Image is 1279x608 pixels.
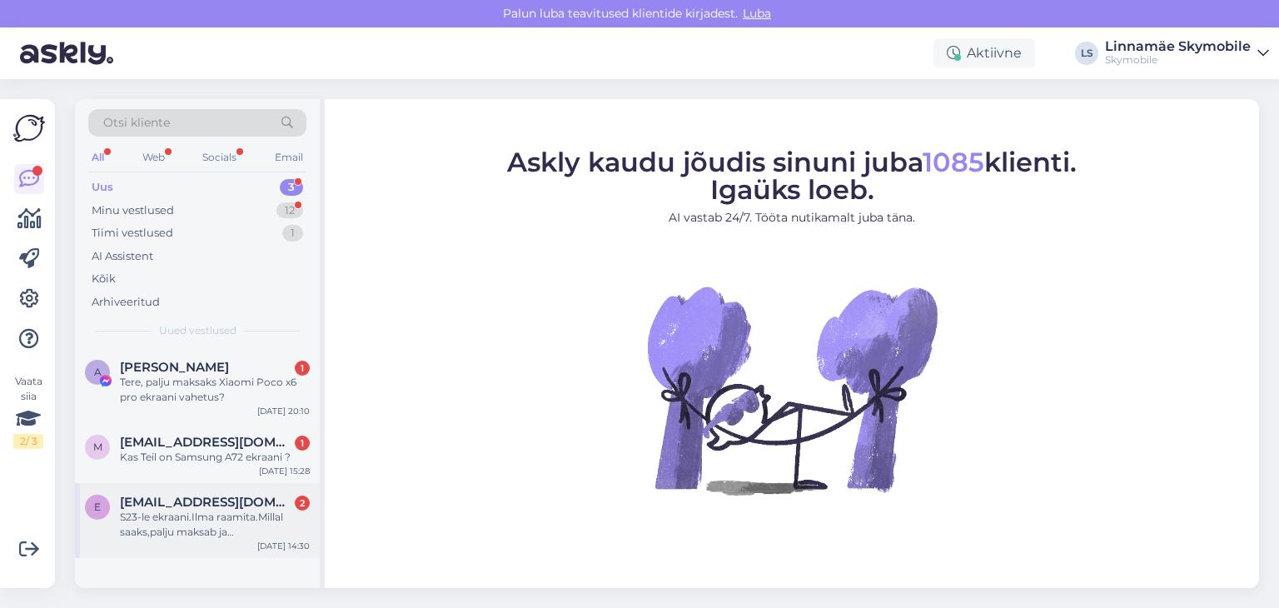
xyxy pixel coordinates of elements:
span: Otsi kliente [103,114,170,132]
div: 1 [295,436,310,451]
div: 3 [280,179,303,196]
p: AI vastab 24/7. Tööta nutikamalt juba täna. [507,209,1077,227]
span: eelma37@gmail.com [120,495,293,510]
div: Minu vestlused [92,202,174,219]
div: Linnamäe Skymobile [1105,40,1251,53]
div: Arhiveeritud [92,294,160,311]
img: No Chat active [642,240,942,540]
div: Kõik [92,271,116,287]
span: M [93,441,102,453]
span: Uued vestlused [159,323,236,338]
span: 1085 [923,146,984,178]
div: 12 [276,202,303,219]
div: Email [271,147,306,168]
img: Askly Logo [13,112,45,144]
div: [DATE] 20:10 [257,405,310,417]
div: 1 [295,361,310,376]
span: A [94,366,102,378]
span: Andres Vahtra [120,360,229,375]
div: Uus [92,179,113,196]
div: [DATE] 14:30 [257,540,310,552]
div: Web [139,147,168,168]
div: S23-le ekraani.Ilma raamita.Millal saaks,palju maksab ja [PERSON_NAME] aega võtab? [120,510,310,540]
div: 2 / 3 [13,434,43,449]
div: Socials [199,147,240,168]
div: Tere, palju maksaks Xiaomi Poco x6 pro ekraani vahetus? [120,375,310,405]
div: Kas Teil on Samsung A72 ekraani ? [120,450,310,465]
span: Askly kaudu jõudis sinuni juba klienti. Igaüks loeb. [507,146,1077,206]
span: Luba [738,6,776,21]
a: Linnamäe SkymobileSkymobile [1105,40,1269,67]
div: All [88,147,107,168]
div: Aktiivne [933,38,1035,68]
div: Tiimi vestlused [92,225,173,242]
div: LS [1075,42,1098,65]
span: e [94,501,101,513]
div: [DATE] 15:28 [259,465,310,477]
div: AI Assistent [92,248,153,265]
span: MARGUS.SOLNSON@GMAIL.COM [120,435,293,450]
div: Vaata siia [13,374,43,449]
div: 2 [295,496,310,511]
div: Skymobile [1105,53,1251,67]
div: 1 [282,225,303,242]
